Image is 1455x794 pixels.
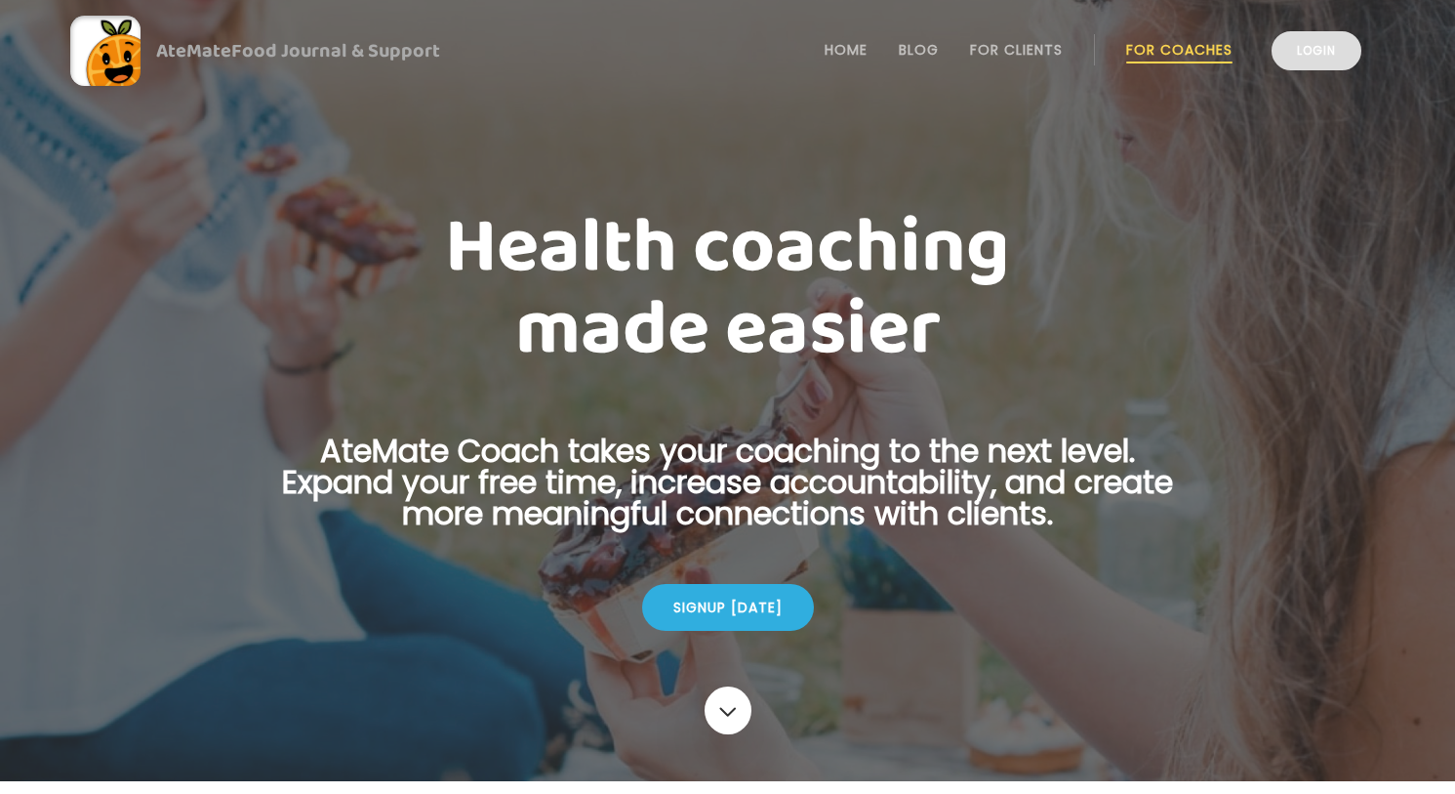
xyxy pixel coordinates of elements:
h1: Health coaching made easier [252,207,1204,371]
a: Home [825,42,868,58]
a: For Clients [970,42,1063,58]
a: Blog [899,42,939,58]
span: Food Journal & Support [231,35,440,66]
div: AteMate [141,35,440,66]
p: AteMate Coach takes your coaching to the next level. Expand your free time, increase accountabili... [252,436,1204,553]
a: For Coaches [1126,42,1233,58]
a: AteMateFood Journal & Support [70,16,1385,86]
a: Login [1272,31,1361,70]
div: Signup [DATE] [642,584,814,631]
